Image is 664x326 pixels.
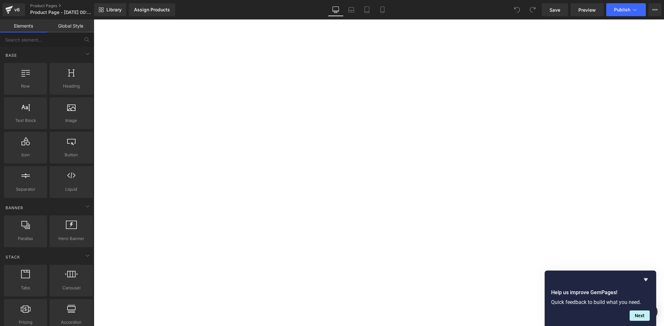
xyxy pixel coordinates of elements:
span: Save [549,6,560,13]
a: Laptop [344,3,359,16]
span: Banner [5,205,24,211]
span: Heading [52,83,91,90]
button: Redo [526,3,539,16]
span: Button [52,151,91,158]
a: Tablet [359,3,375,16]
span: Publish [614,7,630,12]
a: v6 [3,3,25,16]
a: Global Style [47,19,94,32]
a: Preview [571,3,604,16]
p: Quick feedback to build what you need. [551,299,650,305]
div: Assign Products [134,7,170,12]
div: v6 [13,6,21,14]
span: Hero Banner [52,235,91,242]
span: Library [106,7,122,13]
span: Base [5,52,18,58]
span: Carousel [52,284,91,291]
button: Next question [630,310,650,321]
span: Preview [578,6,596,13]
h2: Help us improve GemPages! [551,289,650,296]
button: More [648,3,661,16]
button: Hide survey [642,276,650,284]
span: Parallax [6,235,45,242]
div: Help us improve GemPages! [551,276,650,321]
a: Product Pages [30,3,105,8]
span: Image [52,117,91,124]
button: Undo [511,3,524,16]
span: Stack [5,254,21,260]
span: Product Page - [DATE] 00:02:14 [30,10,92,15]
a: Desktop [328,3,344,16]
span: Accordion [52,319,91,326]
span: Separator [6,186,45,193]
span: Row [6,83,45,90]
span: Tabs [6,284,45,291]
a: Mobile [375,3,390,16]
span: Pricing [6,319,45,326]
button: Publish [606,3,646,16]
a: New Library [94,3,126,16]
span: Liquid [52,186,91,193]
span: Text Block [6,117,45,124]
span: Icon [6,151,45,158]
